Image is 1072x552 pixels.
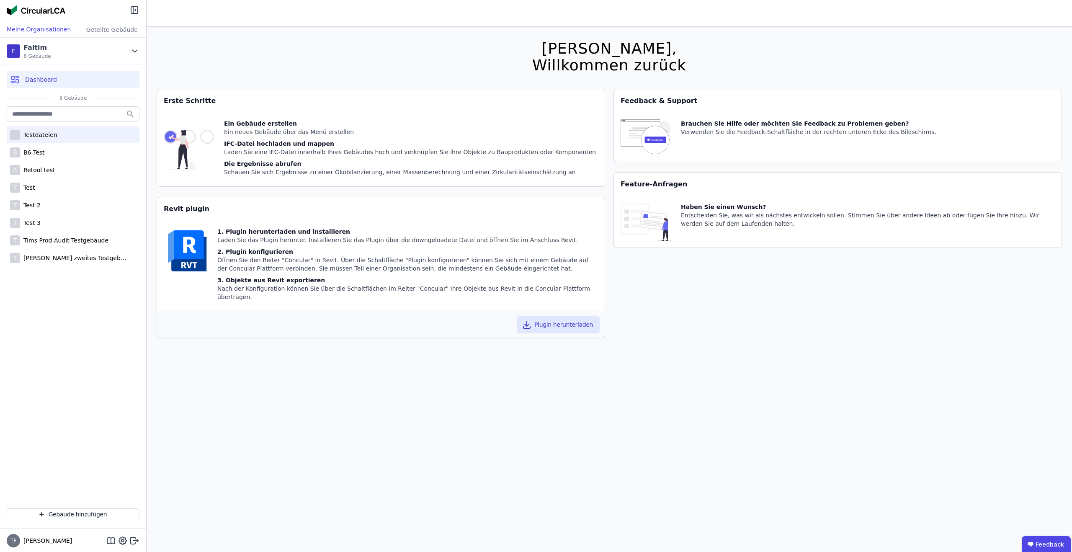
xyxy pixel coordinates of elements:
[7,5,65,15] img: Concular
[217,236,598,244] div: Laden Sie das Plugin herunter. Installieren Sie das Plugin über die downgeloadete Datei und öffne...
[517,316,600,333] button: Plugin herunterladen
[681,211,1055,228] div: Entscheiden Sie, was wir als nächstes entwickeln sollen. Stimmen Sie über andere Ideen ab oder fü...
[10,200,20,210] div: T
[681,203,1055,211] div: Haben Sie einen Wunsch?
[614,173,1062,196] div: Feature-Anfragen
[217,227,598,236] div: 1. Plugin herunterladen und installieren
[164,119,214,180] img: getting_started_tile-DrF_GRSv.svg
[7,44,20,58] div: F
[10,218,20,228] div: T
[164,227,211,274] img: revit-YwGVQcbs.svg
[217,248,598,256] div: 2. Plugin konfigurieren
[621,119,671,155] img: feedback-icon-HCTs5lye.svg
[25,75,57,84] span: Dashboard
[532,40,686,57] div: [PERSON_NAME],
[621,203,671,241] img: feature_request_tile-UiXE1qGU.svg
[20,236,108,245] div: Tims Prod Audit Testgebäude
[681,119,936,128] div: Brauchen Sie Hilfe oder möchten Sie Feedback zu Problemen geben?
[20,166,55,174] div: Retool test
[224,168,596,176] div: Schauen Sie sich Ergebnisse zu einer Ökobilanzierung, einer Massenberechnung und einer Zirkularit...
[224,119,596,128] div: Ein Gebäude erstellen
[20,183,35,192] div: Test
[51,95,95,101] span: 8 Gebäude
[10,165,20,175] div: R
[532,57,686,74] div: Willkommen zurück
[20,131,57,139] div: Testdateien
[77,22,146,37] div: Geteilte Gebäude
[681,128,936,136] div: Verwenden Sie die Feedback-Schaltfläche in der rechten unteren Ecke des Bildschirms.
[10,253,20,263] div: T
[20,254,129,262] div: [PERSON_NAME] zweites Testgebäude
[10,538,16,543] span: TF
[157,89,605,113] div: Erste Schritte
[224,148,596,156] div: Laden Sie eine IFC-Datei innerhalb Ihres Gebäudes hoch und verknüpfen Sie ihre Objekte zu Bauprod...
[7,508,139,520] button: Gebäude hinzufügen
[224,139,596,148] div: IFC-Datei hochladen und mappen
[20,201,41,209] div: Test 2
[23,53,51,59] span: 8 Gebäude
[23,43,51,53] div: Faltim
[10,235,20,245] div: T
[614,89,1062,113] div: Feedback & Support
[217,256,598,273] div: Öffnen Sie den Reiter "Concular" in Revit. Über die Schaltfläche "Plugin konfigurieren" können Si...
[10,147,20,157] div: B
[224,128,596,136] div: Ein neues Gebäude über das Menü erstellen
[20,219,41,227] div: Test 3
[10,183,20,193] div: T
[20,148,45,157] div: B6 Test
[217,276,598,284] div: 3. Objekte aus Revit exportieren
[224,160,596,168] div: Die Ergebnisse abrufen
[157,197,605,221] div: Revit plugin
[20,537,72,545] span: [PERSON_NAME]
[217,284,598,301] div: Nach der Konfiguration können Sie über die Schaltflächen im Reiter "Concular" Ihre Objekte aus Re...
